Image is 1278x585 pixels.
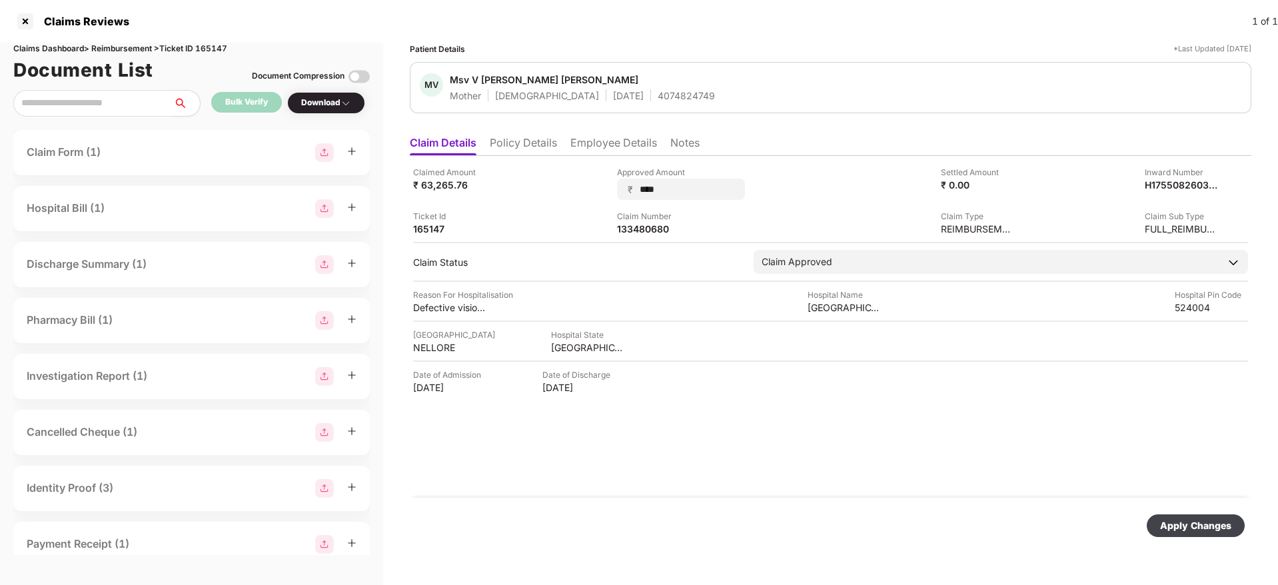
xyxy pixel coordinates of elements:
[1145,210,1218,223] div: Claim Sub Type
[570,136,657,155] li: Employee Details
[301,97,351,109] div: Download
[173,98,200,109] span: search
[551,328,624,341] div: Hospital State
[941,223,1014,235] div: REIMBURSEMENT
[1145,179,1218,191] div: H1755082603455PCA9000076
[413,256,740,269] div: Claim Status
[173,90,201,117] button: search
[1252,14,1278,29] div: 1 of 1
[542,368,616,381] div: Date of Discharge
[347,259,356,268] span: plus
[413,301,486,314] div: Defective vision from distance
[941,210,1014,223] div: Claim Type
[1175,301,1248,314] div: 524004
[490,136,557,155] li: Policy Details
[413,368,486,381] div: Date of Admission
[413,223,486,235] div: 165147
[413,381,486,394] div: [DATE]
[347,147,356,156] span: plus
[315,199,334,218] img: svg+xml;base64,PHN2ZyBpZD0iR3JvdXBfMjg4MTMiIGRhdGEtbmFtZT0iR3JvdXAgMjg4MTMiIHhtbG5zPSJodHRwOi8vd3...
[348,66,370,87] img: svg+xml;base64,PHN2ZyBpZD0iVG9nZ2xlLTMyeDMyIiB4bWxucz0iaHR0cDovL3d3dy53My5vcmcvMjAwMC9zdmciIHdpZH...
[542,381,616,394] div: [DATE]
[1227,256,1240,269] img: downArrowIcon
[495,89,599,102] div: [DEMOGRAPHIC_DATA]
[670,136,700,155] li: Notes
[1160,518,1231,533] div: Apply Changes
[1175,289,1248,301] div: Hospital Pin Code
[613,89,644,102] div: [DATE]
[410,136,476,155] li: Claim Details
[340,98,351,109] img: svg+xml;base64,PHN2ZyBpZD0iRHJvcGRvd24tMzJ4MzIiIHhtbG5zPSJodHRwOi8vd3d3LnczLm9yZy8yMDAwL3N2ZyIgd2...
[617,166,745,179] div: Approved Amount
[420,73,443,97] div: MV
[27,368,147,384] div: Investigation Report (1)
[347,482,356,492] span: plus
[347,370,356,380] span: plus
[27,424,137,440] div: Cancelled Cheque (1)
[27,480,113,496] div: Identity Proof (3)
[628,183,638,196] span: ₹
[1145,223,1218,235] div: FULL_REIMBURSEMENT
[1173,43,1251,55] div: *Last Updated [DATE]
[1145,166,1218,179] div: Inward Number
[450,89,481,102] div: Mother
[413,166,486,179] div: Claimed Amount
[413,179,486,191] div: ₹ 63,265.76
[808,289,881,301] div: Hospital Name
[551,341,624,354] div: [GEOGRAPHIC_DATA]
[808,301,881,314] div: [GEOGRAPHIC_DATA]
[347,538,356,548] span: plus
[27,256,147,273] div: Discharge Summary (1)
[347,426,356,436] span: plus
[315,535,334,554] img: svg+xml;base64,PHN2ZyBpZD0iR3JvdXBfMjg4MTMiIGRhdGEtbmFtZT0iR3JvdXAgMjg4MTMiIHhtbG5zPSJodHRwOi8vd3...
[315,255,334,274] img: svg+xml;base64,PHN2ZyBpZD0iR3JvdXBfMjg4MTMiIGRhdGEtbmFtZT0iR3JvdXAgMjg4MTMiIHhtbG5zPSJodHRwOi8vd3...
[252,70,344,83] div: Document Compression
[410,43,465,55] div: Patient Details
[225,96,268,109] div: Bulk Verify
[941,179,1014,191] div: ₹ 0.00
[315,367,334,386] img: svg+xml;base64,PHN2ZyBpZD0iR3JvdXBfMjg4MTMiIGRhdGEtbmFtZT0iR3JvdXAgMjg4MTMiIHhtbG5zPSJodHRwOi8vd3...
[315,311,334,330] img: svg+xml;base64,PHN2ZyBpZD0iR3JvdXBfMjg4MTMiIGRhdGEtbmFtZT0iR3JvdXAgMjg4MTMiIHhtbG5zPSJodHRwOi8vd3...
[315,143,334,162] img: svg+xml;base64,PHN2ZyBpZD0iR3JvdXBfMjg4MTMiIGRhdGEtbmFtZT0iR3JvdXAgMjg4MTMiIHhtbG5zPSJodHRwOi8vd3...
[347,203,356,212] span: plus
[413,210,486,223] div: Ticket Id
[617,223,690,235] div: 133480680
[413,289,513,301] div: Reason For Hospitalisation
[617,210,690,223] div: Claim Number
[13,43,370,55] div: Claims Dashboard > Reimbursement > Ticket ID 165147
[347,314,356,324] span: plus
[13,55,153,85] h1: Document List
[27,144,101,161] div: Claim Form (1)
[413,328,495,341] div: [GEOGRAPHIC_DATA]
[27,536,129,552] div: Payment Receipt (1)
[36,15,129,28] div: Claims Reviews
[27,312,113,328] div: Pharmacy Bill (1)
[762,255,832,269] div: Claim Approved
[658,89,715,102] div: 4074824749
[27,200,105,217] div: Hospital Bill (1)
[941,166,1014,179] div: Settled Amount
[315,479,334,498] img: svg+xml;base64,PHN2ZyBpZD0iR3JvdXBfMjg4MTMiIGRhdGEtbmFtZT0iR3JvdXAgMjg4MTMiIHhtbG5zPSJodHRwOi8vd3...
[450,73,638,86] div: Msv V [PERSON_NAME] [PERSON_NAME]
[315,423,334,442] img: svg+xml;base64,PHN2ZyBpZD0iR3JvdXBfMjg4MTMiIGRhdGEtbmFtZT0iR3JvdXAgMjg4MTMiIHhtbG5zPSJodHRwOi8vd3...
[413,341,486,354] div: NELLORE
